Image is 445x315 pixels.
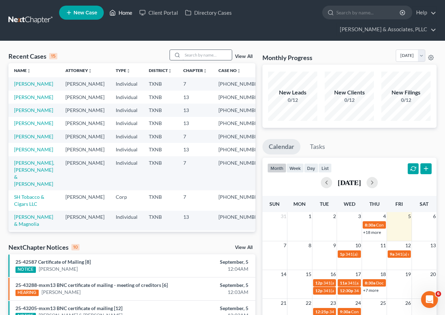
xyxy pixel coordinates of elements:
[126,69,131,73] i: unfold_more
[332,212,337,221] span: 2
[110,130,143,143] td: Individual
[436,291,441,297] span: 6
[213,91,268,104] td: [PHONE_NUMBER]
[14,214,53,227] a: [PERSON_NAME] & Magnolia
[405,241,412,250] span: 12
[143,77,178,90] td: TXNB
[60,117,110,130] td: [PERSON_NAME]
[178,143,213,156] td: 13
[365,280,375,286] span: 8:30a
[178,91,213,104] td: 13
[336,6,401,19] input: Search by name...
[178,190,213,210] td: 7
[110,117,143,130] td: Individual
[308,212,312,221] span: 1
[340,280,347,286] span: 11a
[110,190,143,210] td: Corp
[262,53,312,62] h3: Monthly Progress
[235,245,253,250] a: View All
[267,163,286,173] button: month
[110,104,143,117] td: Individual
[344,201,355,207] span: Wed
[304,163,318,173] button: day
[405,270,412,278] span: 19
[14,81,53,87] a: [PERSON_NAME]
[218,68,241,73] a: Case Nounfold_more
[14,94,53,100] a: [PERSON_NAME]
[268,97,317,104] div: 0/12
[110,77,143,90] td: Individual
[262,139,300,155] a: Calendar
[178,211,213,231] td: 13
[65,68,92,73] a: Attorneyunfold_more
[60,104,110,117] td: [PERSON_NAME]
[60,91,110,104] td: [PERSON_NAME]
[213,231,268,244] td: [PHONE_NUMBER]
[305,270,312,278] span: 15
[213,77,268,90] td: [PHONE_NUMBER]
[293,201,306,207] span: Mon
[60,77,110,90] td: [PERSON_NAME]
[149,68,172,73] a: Districtunfold_more
[323,280,391,286] span: 341(a) meeting for [PERSON_NAME]
[430,241,437,250] span: 13
[175,282,248,289] div: September, 5
[15,259,91,265] a: 25-42587 Certificate of Mailing [8]
[14,68,31,73] a: Nameunfold_more
[60,130,110,143] td: [PERSON_NAME]
[329,309,397,314] span: 341(a) meeting for [PERSON_NAME]
[39,265,78,273] a: [PERSON_NAME]
[143,231,178,244] td: TXNB
[110,91,143,104] td: Individual
[390,251,394,257] span: 9a
[175,258,248,265] div: September, 5
[106,6,136,19] a: Home
[355,270,362,278] span: 17
[325,88,374,97] div: New Clients
[318,163,332,173] button: list
[420,201,428,207] span: Sat
[14,194,44,207] a: SH Tobacco & Cigars LLC
[280,270,287,278] span: 14
[332,241,337,250] span: 9
[110,143,143,156] td: Individual
[395,251,429,257] span: 341(a) meeting for
[213,117,268,130] td: [PHONE_NUMBER]
[178,130,213,143] td: 7
[345,251,413,257] span: 341(a) meeting for [PERSON_NAME]
[381,88,431,97] div: New Filings
[365,222,375,228] span: 8:30a
[178,104,213,117] td: 13
[354,288,422,293] span: 341(a) meeting for [PERSON_NAME]
[143,156,178,190] td: TXNB
[395,201,403,207] span: Fri
[268,88,317,97] div: New Leads
[143,211,178,231] td: TXNB
[380,270,387,278] span: 18
[178,117,213,130] td: 13
[357,212,362,221] span: 3
[8,52,57,60] div: Recent Cases
[8,243,80,251] div: NextChapter Notices
[175,305,248,312] div: September, 5
[369,201,380,207] span: Thu
[14,160,54,187] a: [PERSON_NAME], [PERSON_NAME] & [PERSON_NAME]
[60,231,110,244] td: [PERSON_NAME]
[283,241,287,250] span: 7
[143,130,178,143] td: TXNB
[178,77,213,90] td: 7
[213,143,268,156] td: [PHONE_NUMBER]
[60,190,110,210] td: [PERSON_NAME]
[355,299,362,307] span: 24
[376,280,439,286] span: Docket Text: for [PERSON_NAME]
[355,241,362,250] span: 10
[88,69,92,73] i: unfold_more
[325,97,374,104] div: 0/12
[14,146,53,152] a: [PERSON_NAME]
[116,68,131,73] a: Typeunfold_more
[348,280,415,286] span: 341(a) meeting for [PERSON_NAME]
[60,211,110,231] td: [PERSON_NAME]
[280,212,287,221] span: 31
[15,305,122,311] a: 25-43205-mxm13 BNC certificate of mailing [12]
[143,190,178,210] td: TXNB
